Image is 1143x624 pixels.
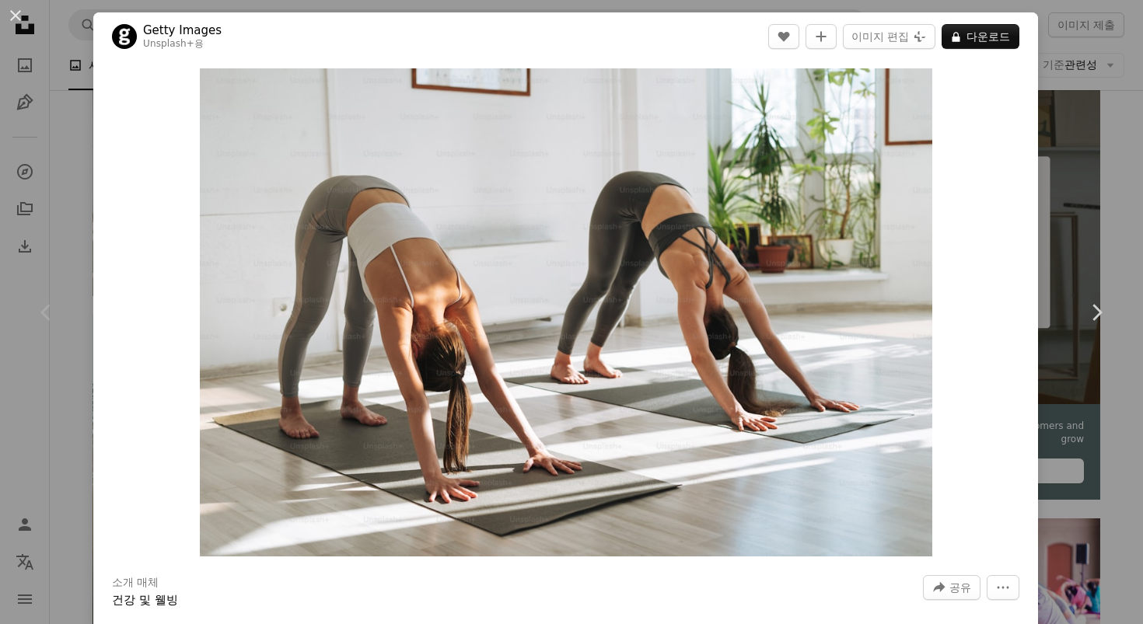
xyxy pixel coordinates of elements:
[143,23,222,38] a: Getty Images
[143,38,194,49] a: Unsplash+
[923,575,980,600] button: 이 이미지 공유
[806,24,837,49] button: 컬렉션에 추가
[112,593,178,607] a: 건강 및 웰빙
[200,68,932,556] button: 이 이미지 확대
[942,24,1019,49] button: 다운로드
[768,24,799,49] button: 좋아요
[949,576,971,599] span: 공유
[112,24,137,49] img: Getty Images의 프로필로 이동
[987,575,1019,600] button: 더 많은 작업
[112,575,159,591] h3: 소개 매체
[1050,238,1143,387] a: 다음
[200,68,932,556] img: 젊은 건강한 여성들은 밝은 요가 스튜디오에서 아사나를하는 요가를 연습합니다. 요가 수업에서 학생과 함께 아사나 태양 인사를 하는 요가 티처
[143,38,222,51] div: 용
[843,24,935,49] button: 이미지 편집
